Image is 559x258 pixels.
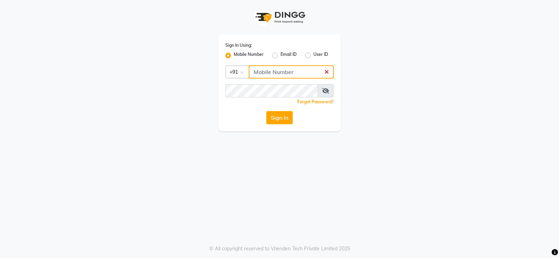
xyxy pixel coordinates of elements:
[313,51,328,60] label: User ID
[297,99,334,104] a: Forgot Password?
[234,51,264,60] label: Mobile Number
[266,111,293,124] button: Sign In
[225,84,318,97] input: Username
[225,42,252,49] label: Sign In Using:
[281,51,297,60] label: Email ID
[252,7,307,28] img: logo1.svg
[249,65,334,79] input: Username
